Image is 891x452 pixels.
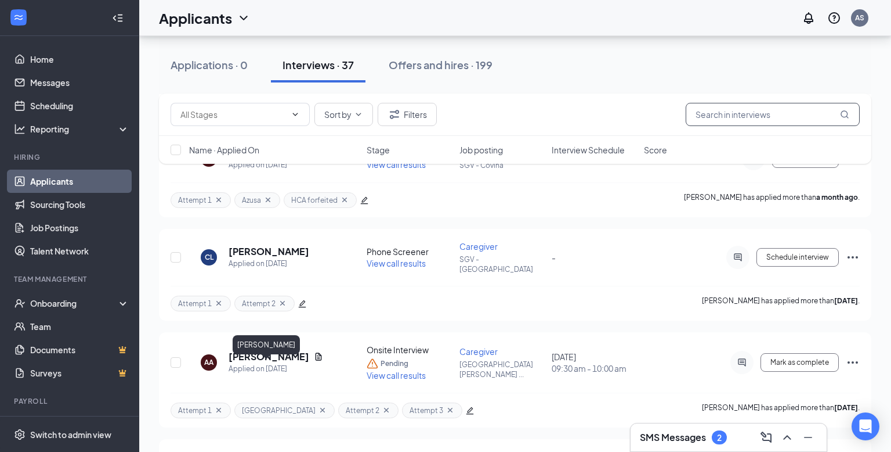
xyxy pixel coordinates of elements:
[242,406,316,415] span: [GEOGRAPHIC_DATA]
[757,428,776,447] button: ComposeMessage
[314,352,323,361] svg: Document
[367,370,426,381] span: View call results
[367,246,452,257] div: Phone Screener
[360,196,368,205] span: edit
[214,406,223,415] svg: Cross
[205,252,213,262] div: CL
[229,245,309,258] h5: [PERSON_NAME]
[731,253,745,262] svg: ActiveChat
[14,274,127,284] div: Team Management
[233,335,300,354] div: [PERSON_NAME]
[367,258,426,268] span: View call results
[367,344,452,356] div: Onsite Interview
[459,254,545,274] p: SGV - [GEOGRAPHIC_DATA]
[278,299,287,308] svg: Cross
[855,13,864,23] div: AS
[189,144,259,156] span: Name · Applied On
[229,350,309,363] h5: [PERSON_NAME]
[30,94,129,117] a: Scheduling
[346,406,379,415] span: Attempt 2
[778,428,796,447] button: ChevronUp
[14,396,127,406] div: Payroll
[552,144,625,156] span: Interview Schedule
[30,429,111,440] div: Switch to admin view
[242,195,261,205] span: Azusa
[759,431,773,444] svg: ComposeMessage
[242,299,276,308] span: Attempt 2
[204,357,213,367] div: AA
[318,406,327,415] svg: Cross
[14,152,127,162] div: Hiring
[381,358,408,370] span: Pending
[159,8,232,28] h1: Applicants
[410,406,443,415] span: Attempt 3
[801,431,815,444] svg: Minimize
[30,170,129,193] a: Applicants
[171,58,248,72] div: Applications · 0
[852,412,879,440] div: Open Intercom Messenger
[30,315,129,338] a: Team
[178,299,212,308] span: Attempt 1
[14,123,26,135] svg: Analysis
[834,403,858,412] b: [DATE]
[846,250,860,264] svg: Ellipses
[367,358,378,370] svg: Warning
[30,361,129,385] a: SurveysCrown
[382,406,391,415] svg: Cross
[846,356,860,370] svg: Ellipses
[459,241,498,252] span: Caregiver
[229,363,323,375] div: Applied on [DATE]
[445,406,455,415] svg: Cross
[30,71,129,94] a: Messages
[766,253,829,261] span: Schedule interview
[684,192,860,208] p: [PERSON_NAME] has applied more than .
[389,58,492,72] div: Offers and hires · 199
[780,431,794,444] svg: ChevronUp
[178,406,212,415] span: Attempt 1
[466,407,474,415] span: edit
[30,338,129,361] a: DocumentsCrown
[340,195,349,205] svg: Cross
[180,108,286,121] input: All Stages
[459,360,545,379] p: [GEOGRAPHIC_DATA][PERSON_NAME] ...
[802,11,816,25] svg: Notifications
[702,296,860,311] p: [PERSON_NAME] has applied more than .
[827,11,841,25] svg: QuestionInfo
[354,110,363,119] svg: ChevronDown
[702,403,860,418] p: [PERSON_NAME] has applied more than .
[816,193,858,202] b: a month ago
[291,195,338,205] span: HCA forfeited
[30,297,119,309] div: Onboarding
[263,195,273,205] svg: Cross
[756,248,839,267] button: Schedule interview
[834,296,858,305] b: [DATE]
[14,429,26,440] svg: Settings
[112,12,124,24] svg: Collapse
[552,252,556,263] span: -
[459,346,498,357] span: Caregiver
[237,11,251,25] svg: ChevronDown
[735,358,749,367] svg: ActiveChat
[387,107,401,121] svg: Filter
[30,216,129,239] a: Job Postings
[686,103,860,126] input: Search in interviews
[30,48,129,71] a: Home
[13,12,24,23] svg: WorkstreamLogo
[840,110,849,119] svg: MagnifyingGlass
[367,144,390,156] span: Stage
[214,195,223,205] svg: Cross
[760,353,839,372] button: Mark as complete
[178,195,212,205] span: Attempt 1
[214,299,223,308] svg: Cross
[552,363,637,374] span: 09:30 am - 10:00 am
[799,428,817,447] button: Minimize
[552,351,637,374] div: [DATE]
[324,110,352,119] span: Sort by
[229,258,309,270] div: Applied on [DATE]
[291,110,300,119] svg: ChevronDown
[298,300,306,308] span: edit
[30,414,129,437] a: PayrollCrown
[314,103,373,126] button: Sort byChevronDown
[30,193,129,216] a: Sourcing Tools
[14,297,26,309] svg: UserCheck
